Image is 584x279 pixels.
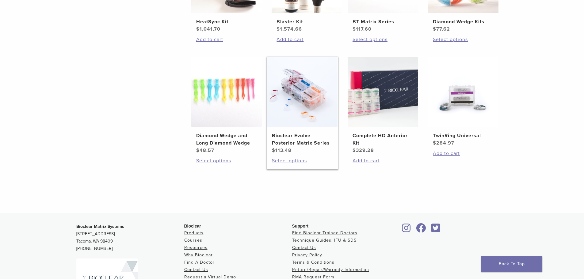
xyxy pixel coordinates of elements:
[347,57,419,154] a: Complete HD Anterior KitComplete HD Anterior Kit $329.28
[267,57,338,154] a: Bioclear Evolve Posterior Matrix SeriesBioclear Evolve Posterior Matrix Series $113.48
[353,147,356,153] span: $
[196,26,200,32] span: $
[272,147,275,153] span: $
[292,230,357,236] a: Find Bioclear Trained Doctors
[433,150,494,157] a: Add to cart: “TwinRing Universal”
[433,140,454,146] bdi: 284.97
[292,238,357,243] a: Technique Guides, IFU & SDS
[292,224,309,228] span: Support
[292,252,322,258] a: Privacy Policy
[433,26,436,32] span: $
[277,18,337,25] h2: Blaster Kit
[292,245,316,250] a: Contact Us
[184,260,215,265] a: Find A Doctor
[353,157,413,164] a: Add to cart: “Complete HD Anterior Kit”
[353,18,413,25] h2: BT Matrix Series
[353,36,413,43] a: Select options for “BT Matrix Series”
[277,26,302,32] bdi: 1,574.66
[277,36,337,43] a: Add to cart: “Blaster Kit”
[196,132,257,147] h2: Diamond Wedge and Long Diamond Wedge
[76,224,124,229] strong: Bioclear Matrix Systems
[433,140,436,146] span: $
[196,26,220,32] bdi: 1,041.70
[196,147,200,153] span: $
[428,57,498,127] img: TwinRing Universal
[196,157,257,164] a: Select options for “Diamond Wedge and Long Diamond Wedge”
[292,267,369,272] a: Return/Repair/Warranty Information
[272,157,333,164] a: Select options for “Bioclear Evolve Posterior Matrix Series”
[272,147,292,153] bdi: 113.48
[433,26,450,32] bdi: 77.62
[433,132,494,139] h2: TwinRing Universal
[292,260,334,265] a: Terms & Conditions
[196,18,257,25] h2: HeatSync Kit
[428,57,499,147] a: TwinRing UniversalTwinRing Universal $284.97
[353,132,413,147] h2: Complete HD Anterior Kit
[184,252,213,258] a: Why Bioclear
[184,245,208,250] a: Resources
[429,227,442,233] a: Bioclear
[353,147,374,153] bdi: 329.28
[353,26,356,32] span: $
[184,267,208,272] a: Contact Us
[277,26,280,32] span: $
[191,57,262,154] a: Diamond Wedge and Long Diamond WedgeDiamond Wedge and Long Diamond Wedge $48.57
[184,224,201,228] span: Bioclear
[433,18,494,25] h2: Diamond Wedge Kits
[414,227,428,233] a: Bioclear
[196,147,214,153] bdi: 48.57
[196,36,257,43] a: Add to cart: “HeatSync Kit”
[400,227,413,233] a: Bioclear
[191,57,262,127] img: Diamond Wedge and Long Diamond Wedge
[184,238,202,243] a: Courses
[348,57,418,127] img: Complete HD Anterior Kit
[272,132,333,147] h2: Bioclear Evolve Posterior Matrix Series
[267,57,338,127] img: Bioclear Evolve Posterior Matrix Series
[76,223,184,252] p: [STREET_ADDRESS] Tacoma, WA 98409 [PHONE_NUMBER]
[481,256,542,272] a: Back To Top
[184,230,204,236] a: Products
[433,36,494,43] a: Select options for “Diamond Wedge Kits”
[353,26,372,32] bdi: 117.60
